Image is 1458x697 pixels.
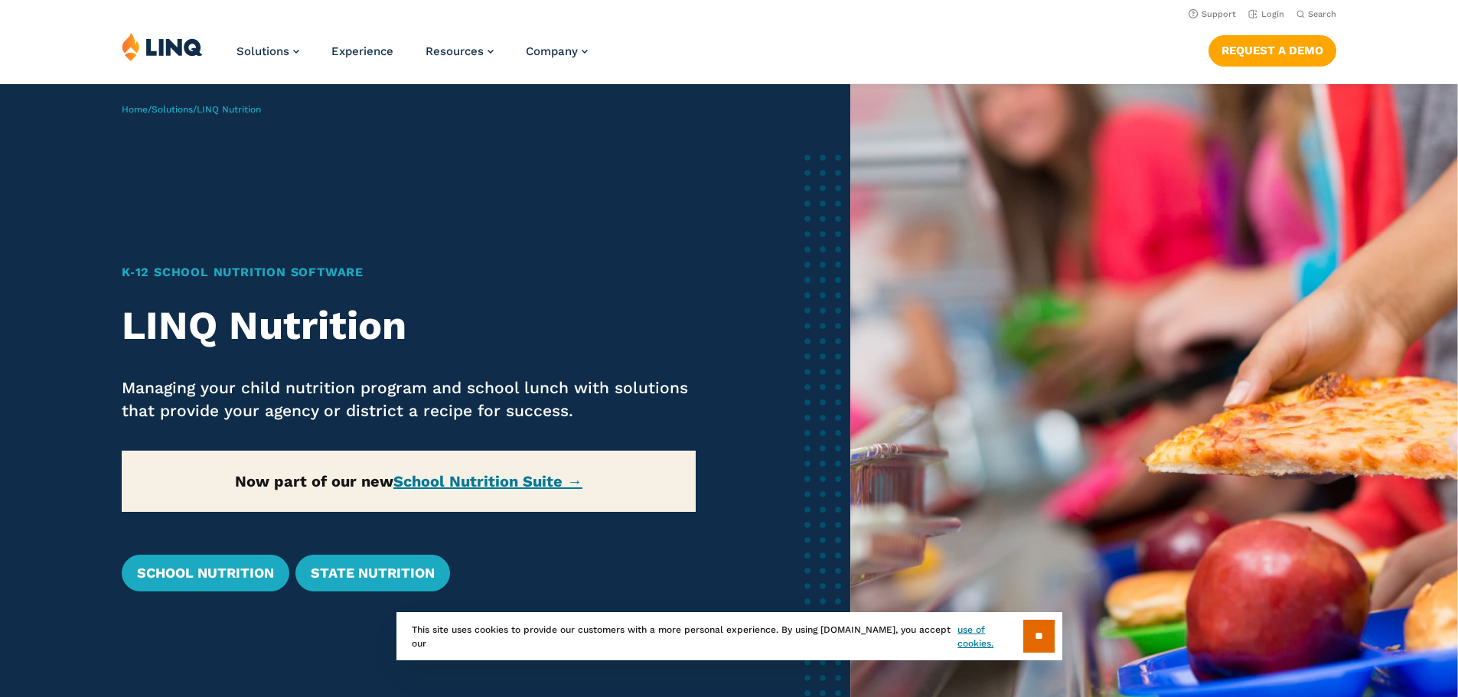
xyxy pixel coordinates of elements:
[235,472,582,490] strong: Now part of our new
[197,104,261,115] span: LINQ Nutrition
[1208,32,1336,66] nav: Button Navigation
[152,104,193,115] a: Solutions
[122,376,696,422] p: Managing your child nutrition program and school lunch with solutions that provide your agency or...
[1248,9,1284,19] a: Login
[526,44,588,58] a: Company
[526,44,578,58] span: Company
[426,44,494,58] a: Resources
[236,44,299,58] a: Solutions
[1189,9,1236,19] a: Support
[393,472,582,490] a: School Nutrition Suite →
[122,302,406,349] strong: LINQ Nutrition
[331,44,393,58] a: Experience
[1208,35,1336,66] a: Request a Demo
[122,104,261,115] span: / /
[236,44,289,58] span: Solutions
[236,32,588,83] nav: Primary Navigation
[295,555,450,591] a: State Nutrition
[396,612,1062,660] div: This site uses cookies to provide our customers with a more personal experience. By using [DOMAIN...
[122,32,203,61] img: LINQ | K‑12 Software
[122,104,148,115] a: Home
[122,263,696,282] h1: K‑12 School Nutrition Software
[957,623,1023,650] a: use of cookies.
[1297,8,1336,20] button: Open Search Bar
[426,44,484,58] span: Resources
[122,555,289,591] a: School Nutrition
[1308,9,1336,19] span: Search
